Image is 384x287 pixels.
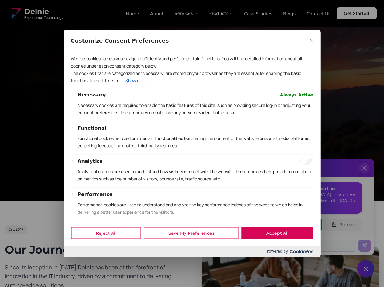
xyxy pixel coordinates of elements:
[78,135,313,149] p: Functional cookies help perform certain functionalities like sharing the content of the website o...
[71,55,313,69] p: We use cookies to help you navigate efficiently and perform certain functions. You will find deta...
[300,157,313,165] input: Enable Analytics
[78,201,313,215] p: Performance cookies are used to understand and analyze the key performance indexes of the website...
[71,227,141,239] button: Reject All
[78,91,106,98] button: Necessary
[78,191,113,198] button: Performance
[241,227,313,239] button: Accept All
[78,124,106,131] button: Functional
[78,157,103,165] button: Analytics
[280,91,313,98] span: Always Active
[125,77,147,84] button: Show more
[71,69,313,84] p: The cookies that are categorized as "Necessary" are stored on your browser as they are essential ...
[310,39,313,42] img: Close
[71,37,169,44] span: Customize Consent Preferences
[78,101,313,116] p: Necessary cookies are required to enable the basic features of this site, such as providing secur...
[144,227,239,239] button: Save My Preferences
[64,246,320,257] div: Powered by
[78,168,313,182] p: Analytical cookies are used to understand how visitors interact with the website. These cookies h...
[289,249,313,253] img: Cookieyes logo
